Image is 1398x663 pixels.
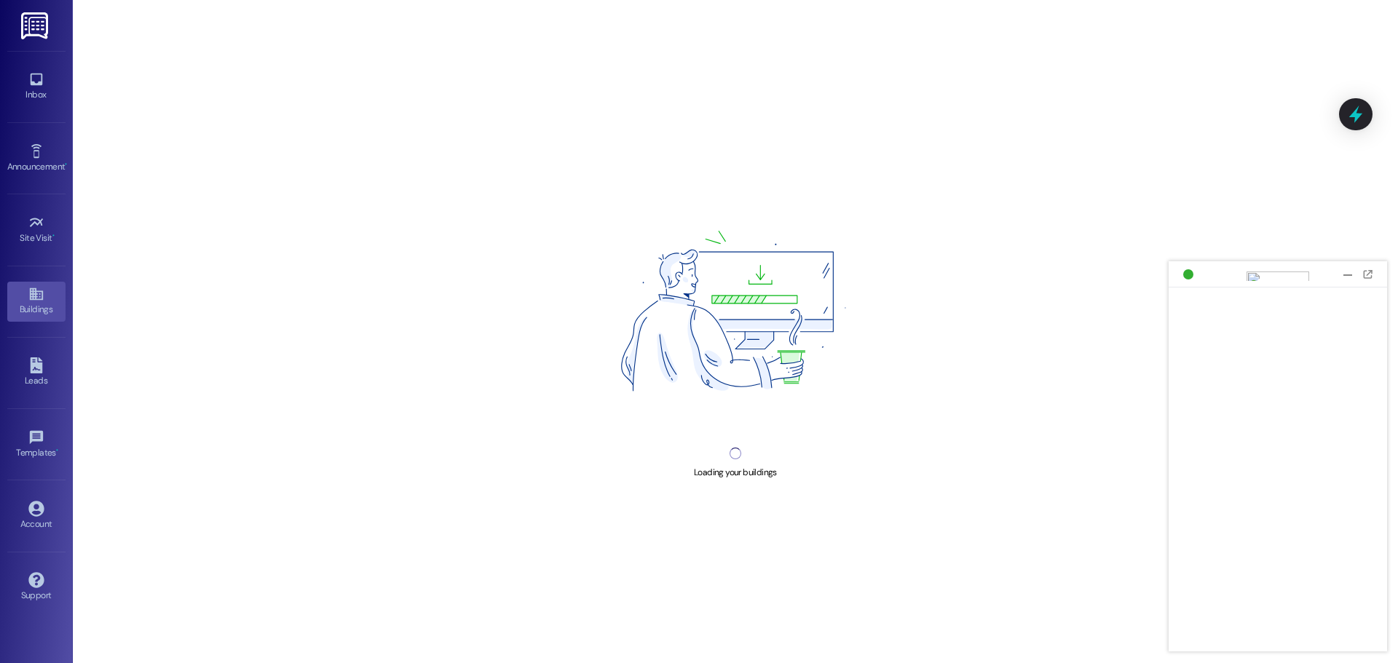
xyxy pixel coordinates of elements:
[7,496,66,536] a: Account
[7,282,66,321] a: Buildings
[7,425,66,464] a: Templates •
[7,353,66,392] a: Leads
[694,465,777,480] div: Loading your buildings
[7,210,66,250] a: Site Visit •
[21,12,51,39] img: ResiDesk Logo
[7,67,66,106] a: Inbox
[65,159,67,170] span: •
[52,231,55,241] span: •
[7,568,66,607] a: Support
[56,445,58,456] span: •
